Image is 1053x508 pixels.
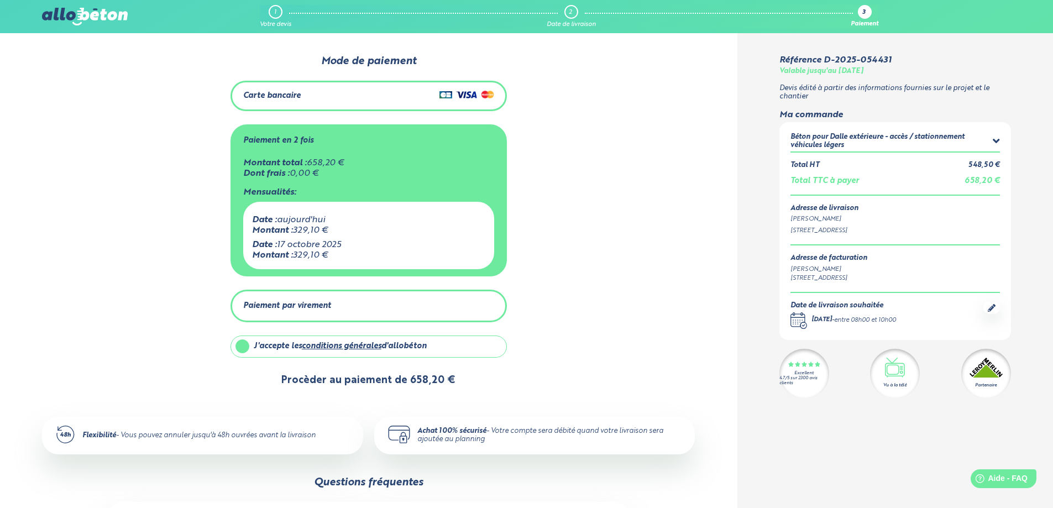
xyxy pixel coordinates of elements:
[779,85,1011,101] p: Devis édité à partir des informations fournies sur le projet et le chantier
[243,188,296,197] span: Mensualités:
[243,301,331,311] div: Paiement par virement
[252,240,277,249] span: Date :
[811,316,896,325] div: -
[260,5,291,28] a: 1 Votre devis
[790,161,819,170] div: Total HT
[790,214,1000,224] div: [PERSON_NAME]
[254,342,427,351] div: J'accepte les d'allobéton
[779,55,892,65] div: Référence D-2025-054431
[547,5,596,28] a: 2 Date de livraison
[834,316,896,325] div: entre 08h00 et 10h00
[243,91,301,101] div: Carte bancaire
[252,240,485,250] div: 17 octobre 2025
[790,302,896,310] div: Date de livraison souhaitée
[790,226,1000,235] div: [STREET_ADDRESS]
[569,9,572,16] div: 2
[243,136,313,145] div: Paiement en 2 fois
[252,216,277,224] span: Date :
[779,67,863,76] div: Valable jusqu'au [DATE]
[417,427,486,434] strong: Achat 100% sécurisé
[260,21,291,28] div: Votre devis
[862,9,866,17] div: 3
[243,158,494,168] div: 658,20 €
[252,226,485,235] div: 329,10 €
[851,21,878,28] div: Paiement
[314,476,423,489] div: Questions fréquentes
[252,250,485,260] div: 329,10 €
[439,88,494,101] img: Cartes de crédit
[790,176,859,186] div: Total TTC à payer
[172,55,564,67] div: Mode de paiement
[790,133,1000,151] summary: Béton pour Dalle extérieure - accès / stationnement véhicules légers
[82,432,316,440] div: - Vous pouvez annuler jusqu'à 48h ouvrées avant la livraison
[252,215,485,225] div: aujourd'hui
[851,5,878,28] a: 3 Paiement
[42,8,127,25] img: allobéton
[975,382,997,389] div: Partenaire
[790,274,867,283] div: [STREET_ADDRESS]
[955,465,1041,496] iframe: Help widget launcher
[779,376,829,386] div: 4.7/5 sur 2300 avis clients
[270,366,467,395] button: Procèder au paiement de 658,20 €
[790,265,867,274] div: [PERSON_NAME]
[243,159,307,167] span: Montant total :
[794,371,814,376] div: Excellent
[243,169,290,178] span: Dont frais :
[417,427,682,443] div: - Votre compte sera débité quand votre livraison sera ajoutée au planning
[779,110,1011,120] div: Ma commande
[790,133,993,149] div: Béton pour Dalle extérieure - accès / stationnement véhicules légers
[243,169,494,179] div: 0,00 €
[968,161,1000,170] div: 548,50 €
[883,382,907,389] div: Vu à la télé
[811,316,832,325] div: [DATE]
[302,342,381,350] a: conditions générales
[274,9,276,16] div: 1
[252,251,293,260] span: Montant :
[790,205,1000,213] div: Adresse de livraison
[790,254,867,263] div: Adresse de facturation
[547,21,596,28] div: Date de livraison
[252,226,293,235] span: Montant :
[82,432,116,439] strong: Flexibilité
[965,177,1000,185] span: 658,20 €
